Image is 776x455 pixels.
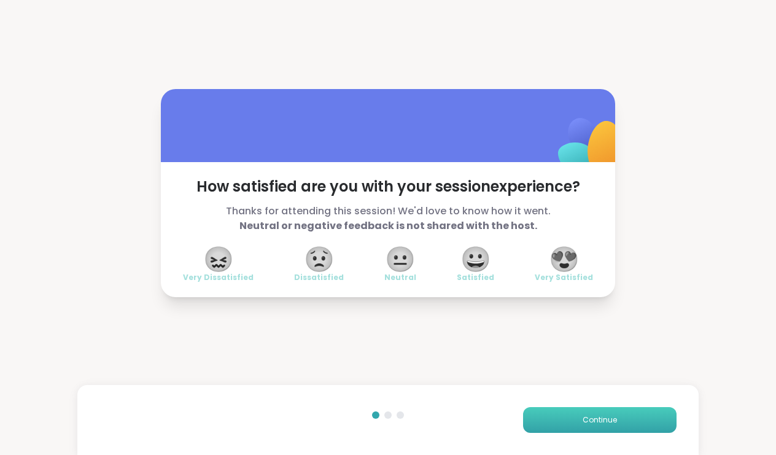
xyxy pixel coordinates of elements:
span: 😀 [460,248,491,270]
span: 😟 [304,248,335,270]
span: Very Dissatisfied [183,273,254,282]
img: ShareWell Logomark [529,86,651,208]
span: Very Satisfied [535,273,593,282]
span: Satisfied [457,273,494,282]
span: Continue [583,414,617,426]
span: Neutral [384,273,416,282]
span: How satisfied are you with your session experience? [183,177,593,196]
span: 😐 [385,248,416,270]
span: 😖 [203,248,234,270]
span: 😍 [549,248,580,270]
b: Neutral or negative feedback is not shared with the host. [239,219,537,233]
span: Thanks for attending this session! We'd love to know how it went. [183,204,593,233]
button: Continue [523,407,677,433]
span: Dissatisfied [294,273,344,282]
